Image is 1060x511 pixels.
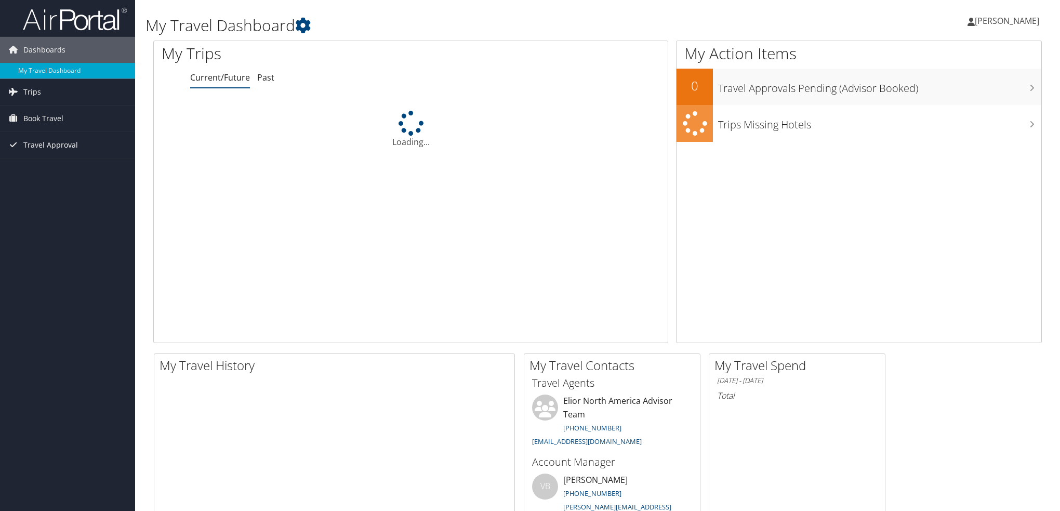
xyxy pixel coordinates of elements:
[23,37,65,63] span: Dashboards
[527,395,697,450] li: Elior North America Advisor Team
[257,72,274,83] a: Past
[532,474,558,500] div: VB
[23,79,41,105] span: Trips
[563,423,621,433] a: [PHONE_NUMBER]
[677,105,1041,142] a: Trips Missing Hotels
[190,72,250,83] a: Current/Future
[532,437,642,446] a: [EMAIL_ADDRESS][DOMAIN_NAME]
[145,15,748,36] h1: My Travel Dashboard
[718,112,1041,132] h3: Trips Missing Hotels
[23,7,127,31] img: airportal-logo.png
[975,15,1039,27] span: [PERSON_NAME]
[717,390,877,401] h6: Total
[529,357,700,374] h2: My Travel Contacts
[162,43,446,64] h1: My Trips
[677,77,713,95] h2: 0
[718,76,1041,96] h3: Travel Approvals Pending (Advisor Booked)
[23,132,78,158] span: Travel Approval
[968,5,1050,36] a: [PERSON_NAME]
[532,455,692,469] h3: Account Manager
[714,357,885,374] h2: My Travel Spend
[160,357,514,374] h2: My Travel History
[154,111,668,148] div: Loading...
[23,106,63,132] span: Book Travel
[677,43,1041,64] h1: My Action Items
[677,69,1041,105] a: 0Travel Approvals Pending (Advisor Booked)
[532,376,692,390] h3: Travel Agents
[717,376,877,386] h6: [DATE] - [DATE]
[563,489,621,498] a: [PHONE_NUMBER]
